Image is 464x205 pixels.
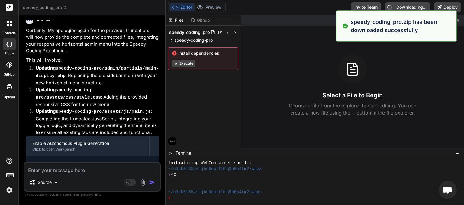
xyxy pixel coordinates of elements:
code: speedy-coding-pro/assets/css/style.css [36,88,101,100]
span: Terminal [176,150,192,156]
span: speedy-coding-pro [174,37,213,43]
span: ❯ [168,172,171,178]
button: Deploy [434,2,461,12]
span: speedy_coding_pro [23,5,67,11]
img: icon [149,179,155,185]
h3: Select a File to Begin [322,91,383,99]
button: Editor [169,3,195,11]
span: − [456,150,459,156]
button: Preview [195,3,224,11]
strong: Updating [36,65,159,78]
div: Enable Autonomous Plugin Generation [32,140,143,146]
code: speedy-coding-pro/assets/js/main.js [56,109,151,114]
button: Execute [172,60,195,67]
label: Upload [4,95,15,100]
p: Choose a file from the explorer to start editing. You can create a new file using the + button in... [285,102,420,116]
p: Always double-check its answers. Your in Bind [24,192,161,197]
label: threads [3,31,16,36]
p: Source [38,179,52,185]
img: attachment [140,179,147,186]
span: ❯ [168,195,171,201]
span: >_ [169,150,174,156]
span: ^C [171,172,176,178]
div: Files [166,17,188,23]
label: code [5,51,14,56]
span: privacy [81,193,92,196]
img: Pick Models [53,180,59,185]
img: settings [4,185,14,195]
span: ~/u3uk0f35zsjjbn9cprh6fq9h0p4tm2-wnxx [168,189,262,195]
button: Enable Autonomous Plugin GenerationClick to open Workbench [26,136,149,156]
img: alert [342,18,348,34]
span: speedy_coding_pro [169,29,210,35]
li: : Replacing the old sidebar menu with your new horizontal menu structure. [31,65,159,86]
h6: Bind AI [35,17,50,23]
code: speedy-coding-pro/admin/partials/main-display.php [36,66,159,79]
span: Install dependencies [172,50,234,56]
div: Click to open Workbench [32,147,143,152]
strong: Updating [36,108,151,114]
p: speedy_coding_pro.zip has been downloaded successfully [351,18,453,34]
li: : Adding the provided responsive CSS for the new menu. [31,86,159,108]
p: This will involve: [26,57,159,64]
button: − [455,148,460,158]
label: GitHub [4,72,15,77]
span: ~/u3uk0f35zsjjbn9cprh6fq9h0p4tm2-wnxx [168,166,262,172]
button: Invite Team [351,2,381,12]
li: : Completing the truncated JavaScript, integrating your toggle logic, and dynamically generating ... [31,108,159,136]
p: Certainly! My apologies again for the previous truncation. I will now provide the complete and co... [26,27,159,54]
strong: Updating [36,87,101,100]
a: Open chat [439,181,457,199]
button: Downloading... [385,2,430,12]
span: Initializing WebContainer shell... [168,160,254,166]
div: Github [188,17,213,23]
